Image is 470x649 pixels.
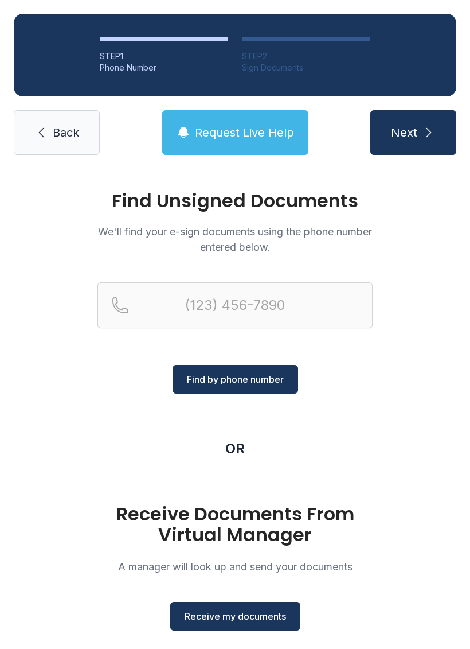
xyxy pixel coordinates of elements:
[391,125,417,141] span: Next
[242,62,370,73] div: Sign Documents
[97,559,373,574] p: A manager will look up and send your documents
[242,50,370,62] div: STEP 2
[97,504,373,545] h1: Receive Documents From Virtual Manager
[97,224,373,255] p: We'll find your e-sign documents using the phone number entered below.
[185,609,286,623] span: Receive my documents
[225,440,245,458] div: OR
[187,372,284,386] span: Find by phone number
[100,62,228,73] div: Phone Number
[100,50,228,62] div: STEP 1
[97,192,373,210] h1: Find Unsigned Documents
[97,282,373,328] input: Reservation phone number
[53,125,79,141] span: Back
[195,125,294,141] span: Request Live Help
